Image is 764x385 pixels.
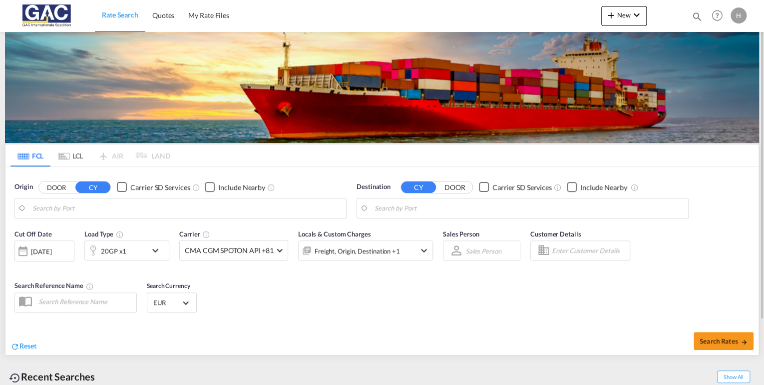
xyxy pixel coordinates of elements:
span: Search Reference Name [14,281,94,289]
span: Search Rates [700,337,748,345]
md-icon: icon-information-outline [116,230,124,238]
input: Search by Port [32,201,341,216]
span: Locals & Custom Charges [298,230,371,238]
md-icon: Your search will be saved by the below given name [86,282,94,290]
div: [DATE] [31,247,51,256]
md-tab-item: FCL [10,144,50,166]
md-pagination-wrapper: Use the left and right arrow keys to navigate between tabs [10,144,170,166]
span: Help [709,7,726,24]
span: CMA CGM SPOTON API +81 [185,245,274,255]
button: CY [401,181,436,193]
span: My Rate Files [188,11,229,19]
div: icon-refreshReset [10,341,36,352]
span: Customer Details [530,230,581,238]
span: Reset [19,341,36,350]
span: Sales Person [443,230,479,238]
span: Search Currency [147,282,190,289]
md-icon: icon-refresh [10,342,19,351]
div: [DATE] [14,240,74,261]
md-icon: Unchecked: Ignores neighbouring ports when fetching rates.Checked : Includes neighbouring ports w... [267,183,275,191]
md-icon: Unchecked: Search for CY (Container Yard) services for all selected carriers.Checked : Search for... [192,183,200,191]
div: Freight Origin Destination Factory Stuffingicon-chevron-down [298,240,433,260]
div: Include Nearby [580,182,627,192]
span: Quotes [152,11,174,19]
md-icon: Unchecked: Ignores neighbouring ports when fetching rates.Checked : Includes neighbouring ports w... [630,183,638,191]
input: Search by Port [375,201,683,216]
div: Carrier SD Services [130,182,190,192]
button: DOOR [437,181,472,193]
md-icon: Unchecked: Search for CY (Container Yard) services for all selected carriers.Checked : Search for... [554,183,562,191]
md-icon: icon-chevron-down [631,9,643,21]
span: Rate Search [102,10,138,19]
img: LCL+%26+FCL+BACKGROUND.png [5,32,759,143]
md-checkbox: Checkbox No Ink [479,182,552,192]
div: Origin DOOR CY Checkbox No InkUnchecked: Search for CY (Container Yard) services for all selected... [5,167,759,355]
span: Destination [357,182,390,192]
md-checkbox: Checkbox No Ink [567,182,627,192]
input: Search Reference Name [33,294,136,309]
md-icon: The selected Trucker/Carrierwill be displayed in the rate results If the rates are from another f... [202,230,210,238]
img: 9f305d00dc7b11eeb4548362177db9c3.png [15,4,82,27]
div: 20GP x1icon-chevron-down [84,240,169,260]
button: DOOR [39,181,74,193]
md-checkbox: Checkbox No Ink [205,182,265,192]
button: CY [75,181,110,193]
div: Help [709,7,731,25]
div: 20GP x1 [101,244,126,258]
span: Cut Off Date [14,230,52,238]
md-icon: icon-backup-restore [9,372,21,384]
span: EUR [153,298,181,307]
md-datepicker: Select [14,260,22,274]
md-icon: icon-plus 400-fg [605,9,617,21]
span: Carrier [179,230,210,238]
span: New [605,11,643,19]
md-icon: icon-magnify [692,11,703,22]
md-tab-item: LCL [50,144,90,166]
div: Carrier SD Services [492,182,552,192]
input: Enter Customer Details [552,243,627,258]
div: H [731,7,747,23]
span: Origin [14,182,32,192]
button: icon-plus 400-fgNewicon-chevron-down [601,6,647,26]
md-icon: icon-chevron-down [149,244,166,256]
md-icon: icon-arrow-right [741,338,748,345]
div: Freight Origin Destination Factory Stuffing [315,244,400,258]
button: Search Ratesicon-arrow-right [694,332,754,350]
div: Include Nearby [218,182,265,192]
md-icon: icon-chevron-down [418,244,430,256]
div: icon-magnify [692,11,703,26]
md-select: Sales Person [464,243,502,258]
span: Show All [717,370,750,383]
md-checkbox: Checkbox No Ink [117,182,190,192]
span: Load Type [84,230,124,238]
md-select: Select Currency: € EUREuro [152,295,191,310]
